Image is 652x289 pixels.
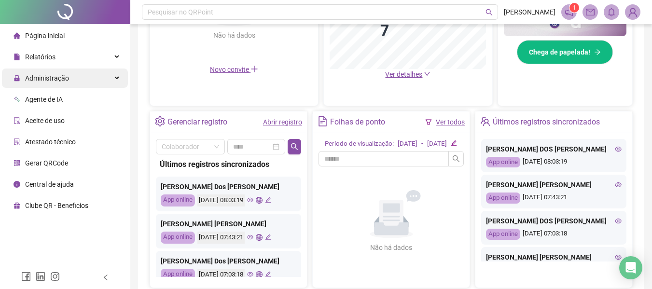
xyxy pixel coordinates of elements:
span: edit [451,140,457,146]
div: App online [161,232,195,244]
div: App online [486,193,520,204]
span: notification [565,8,573,16]
span: info-circle [14,181,20,188]
span: search [486,9,493,16]
span: edit [265,234,271,240]
span: filter [425,119,432,125]
span: left [102,274,109,281]
div: Período de visualização: [325,139,394,149]
div: [DATE] [398,139,417,149]
span: 1 [573,4,576,11]
div: App online [161,194,195,206]
div: [DATE] 07:03:18 [197,269,245,281]
span: team [480,116,490,126]
span: qrcode [14,160,20,166]
span: [PERSON_NAME] [504,7,555,17]
div: App online [161,269,195,281]
span: plus [250,65,258,73]
div: [DATE] 07:43:21 [197,232,245,244]
span: Relatórios [25,53,55,61]
div: [PERSON_NAME] [PERSON_NAME] [486,179,622,190]
div: [DATE] 07:03:18 [486,229,622,240]
span: search [291,143,298,151]
a: Ver todos [436,118,465,126]
span: eye [615,146,622,152]
span: Administração [25,74,69,82]
span: Atestado técnico [25,138,76,146]
span: solution [14,138,20,145]
span: search [452,155,460,163]
span: Ver detalhes [385,70,422,78]
button: Chega de papelada! [517,40,613,64]
span: Gerar QRCode [25,159,68,167]
span: eye [615,254,622,261]
div: [PERSON_NAME] DOS [PERSON_NAME] [486,216,622,226]
span: global [256,234,262,240]
div: - [421,139,423,149]
div: [DATE] 08:03:19 [197,194,245,206]
span: lock [14,75,20,82]
div: [PERSON_NAME] [PERSON_NAME] [161,219,296,229]
span: down [424,70,430,77]
a: Abrir registro [263,118,302,126]
span: linkedin [36,272,45,281]
span: Novo convite [210,66,258,73]
span: gift [14,202,20,209]
span: eye [615,218,622,224]
div: [PERSON_NAME] Dos [PERSON_NAME] [161,181,296,192]
span: Aceite de uso [25,117,65,124]
div: [DATE] 07:43:21 [486,193,622,204]
span: facebook [21,272,31,281]
div: Não há dados [190,30,278,41]
span: Chega de papelada! [529,47,590,57]
span: arrow-right [594,49,601,55]
span: edit [265,197,271,203]
span: eye [615,181,622,188]
span: eye [247,234,253,240]
span: instagram [50,272,60,281]
div: App online [486,229,520,240]
span: audit [14,117,20,124]
span: eye [247,197,253,203]
span: Agente de IA [25,96,63,103]
div: App online [486,157,520,168]
span: mail [586,8,595,16]
span: Central de ajuda [25,180,74,188]
div: [PERSON_NAME] DOS [PERSON_NAME] [486,144,622,154]
span: eye [247,271,253,277]
span: edit [265,271,271,277]
span: Página inicial [25,32,65,40]
div: [PERSON_NAME] Dos [PERSON_NAME] [161,256,296,266]
div: Últimos registros sincronizados [493,114,600,130]
span: setting [155,116,165,126]
span: home [14,32,20,39]
span: global [256,271,262,277]
div: Gerenciar registro [167,114,227,130]
a: Ver detalhes down [385,70,430,78]
span: file [14,54,20,60]
img: 72414 [625,5,640,19]
div: [DATE] 08:03:19 [486,157,622,168]
div: Últimos registros sincronizados [160,158,297,170]
sup: 1 [569,3,579,13]
div: Não há dados [347,242,436,253]
span: global [256,197,262,203]
div: [PERSON_NAME] [PERSON_NAME] [486,252,622,262]
div: [DATE] [427,139,447,149]
span: file-text [318,116,328,126]
div: Open Intercom Messenger [619,256,642,279]
div: Folhas de ponto [330,114,385,130]
span: Clube QR - Beneficios [25,202,88,209]
span: bell [607,8,616,16]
